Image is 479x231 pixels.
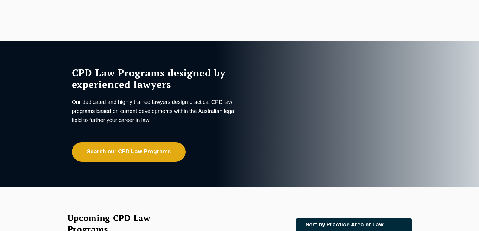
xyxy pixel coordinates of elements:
[72,98,238,125] p: Our dedicated and highly trained lawyers design practical CPD law programs based on current devel...
[72,142,186,162] a: Search our CPD Law Programs
[72,67,238,90] h1: CPD Law Programs designed by experienced lawyers
[393,223,400,228] img: Icon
